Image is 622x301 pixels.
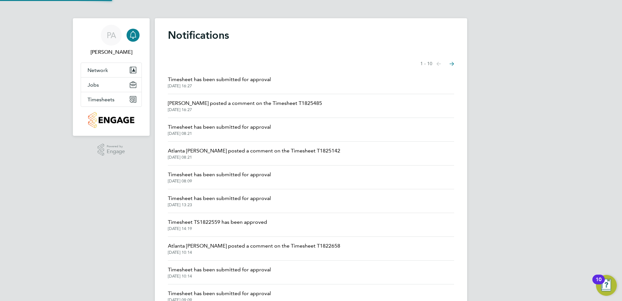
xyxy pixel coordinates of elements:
[81,48,142,56] span: Pablo Afzal
[81,112,142,128] a: Go to home page
[73,18,150,136] nav: Main navigation
[168,76,271,83] span: Timesheet has been submitted for approval
[168,266,271,279] a: Timesheet has been submitted for approval[DATE] 10:14
[81,92,142,107] button: Timesheets
[420,57,454,70] nav: Select page of notifications list
[168,147,340,160] a: Atlanta [PERSON_NAME] posted a comment on the Timesheet T1825142[DATE] 08:21
[168,83,271,89] span: [DATE] 16:27
[168,155,340,160] span: [DATE] 08:21
[168,202,271,208] span: [DATE] 13:23
[168,218,267,231] a: Timesheet TS1822559 has been approved[DATE] 14:19
[168,123,271,131] span: Timesheet has been submitted for approval
[168,123,271,136] a: Timesheet has been submitted for approval[DATE] 08:21
[168,266,271,274] span: Timesheet has been submitted for approval
[596,279,602,288] div: 10
[168,29,454,42] h1: Notifications
[168,171,271,179] span: Timesheet has been submitted for approval
[420,61,432,67] span: 1 - 10
[168,194,271,208] a: Timesheet has been submitted for approval[DATE] 13:23
[168,76,271,89] a: Timesheet has been submitted for approval[DATE] 16:27
[168,218,267,226] span: Timesheet TS1822559 has been approved
[88,96,115,103] span: Timesheets
[107,31,116,39] span: PA
[107,149,125,154] span: Engage
[88,67,108,73] span: Network
[81,63,142,77] button: Network
[168,226,267,231] span: [DATE] 14:19
[168,99,322,107] span: [PERSON_NAME] posted a comment on the Timesheet T1825485
[88,112,134,128] img: countryside-properties-logo-retina.png
[168,290,271,297] span: Timesheet has been submitted for approval
[168,179,271,184] span: [DATE] 08:09
[168,107,322,112] span: [DATE] 16:27
[168,250,340,255] span: [DATE] 10:14
[168,131,271,136] span: [DATE] 08:21
[98,144,125,156] a: Powered byEngage
[168,194,271,202] span: Timesheet has been submitted for approval
[81,25,142,56] a: PA[PERSON_NAME]
[168,99,322,112] a: [PERSON_NAME] posted a comment on the Timesheet T1825485[DATE] 16:27
[107,144,125,149] span: Powered by
[81,78,142,92] button: Jobs
[168,242,340,250] span: Atlanta [PERSON_NAME] posted a comment on the Timesheet T1822658
[88,82,99,88] span: Jobs
[168,171,271,184] a: Timesheet has been submitted for approval[DATE] 08:09
[168,274,271,279] span: [DATE] 10:14
[596,275,617,296] button: Open Resource Center, 10 new notifications
[168,147,340,155] span: Atlanta [PERSON_NAME] posted a comment on the Timesheet T1825142
[168,242,340,255] a: Atlanta [PERSON_NAME] posted a comment on the Timesheet T1822658[DATE] 10:14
